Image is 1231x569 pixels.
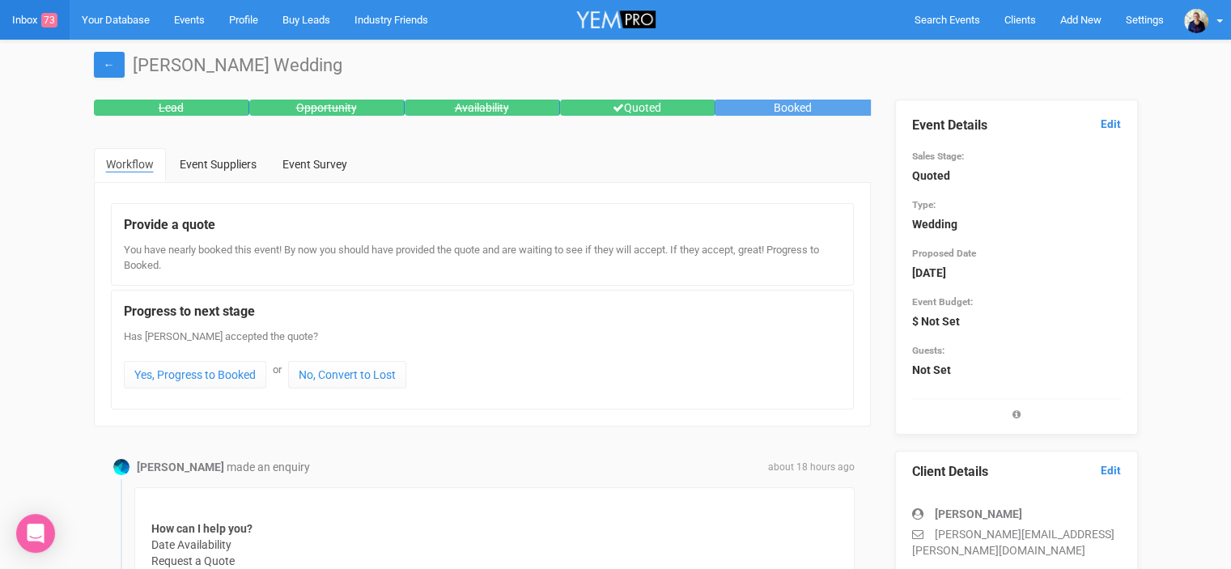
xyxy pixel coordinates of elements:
strong: [PERSON_NAME] [137,461,224,473]
div: You have nearly booked this event! By now you should have provided the quote and are waiting to s... [124,243,841,273]
strong: $ Not Set [912,315,960,328]
a: Edit [1101,463,1121,478]
legend: Progress to next stage [124,303,841,321]
a: Event Suppliers [168,148,269,180]
a: Edit [1101,117,1121,132]
div: Has [PERSON_NAME] accepted the quote? [124,329,841,397]
a: Event Survey [270,148,359,180]
div: or [269,359,286,382]
legend: Event Details [912,117,1121,135]
legend: Provide a quote [124,216,841,235]
a: No, Convert to Lost [288,361,406,389]
strong: How can I help you? [151,522,253,535]
span: Clients [1004,14,1036,26]
div: Booked [715,100,871,116]
span: Add New [1060,14,1102,26]
span: Date Availability [151,520,253,553]
a: ← [94,52,125,78]
img: Profile Image [113,459,129,475]
p: [PERSON_NAME][EMAIL_ADDRESS][PERSON_NAME][DOMAIN_NAME] [912,526,1121,558]
span: 73 [41,13,57,28]
small: Proposed Date [912,248,976,259]
strong: Wedding [912,218,957,231]
small: Sales Stage: [912,151,964,162]
legend: Client Details [912,463,1121,482]
span: made an enquiry [227,461,310,473]
span: Search Events [915,14,980,26]
span: about 18 hours ago [768,461,855,474]
small: Event Budget: [912,296,973,308]
a: Workflow [94,148,166,182]
h1: [PERSON_NAME] Wedding [94,56,1138,75]
img: open-uri20200401-4-bba0o7 [1184,9,1208,33]
div: Availability [405,100,560,116]
strong: [DATE] [912,266,946,279]
div: Opportunity [249,100,405,116]
div: Open Intercom Messenger [16,514,55,553]
small: Type: [912,199,936,210]
strong: [PERSON_NAME] [935,507,1022,520]
div: Lead [94,100,249,116]
a: Yes, Progress to Booked [124,361,266,389]
strong: Quoted [912,169,950,182]
strong: Not Set [912,363,951,376]
small: Guests: [912,345,944,356]
div: Quoted [560,100,715,116]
